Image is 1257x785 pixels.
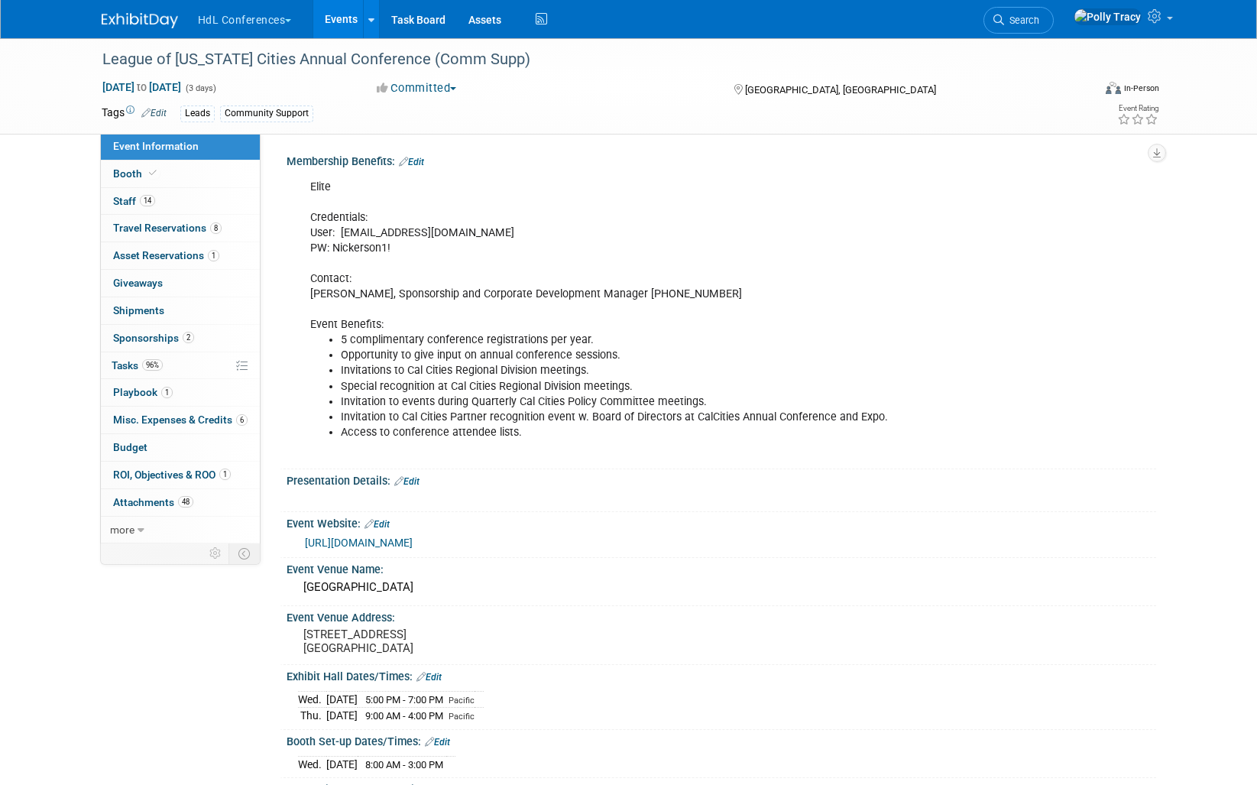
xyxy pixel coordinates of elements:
span: 1 [219,469,231,480]
div: Membership Benefits: [287,150,1156,170]
li: Special recognition at Cal Cities Regional Division meetings. [341,379,979,394]
a: Budget [101,434,260,461]
span: 9:00 AM - 4:00 PM [365,710,443,722]
span: more [110,524,134,536]
div: Event Venue Address: [287,606,1156,625]
span: Event Information [113,140,199,152]
a: Event Information [101,133,260,160]
div: Event Format [1003,79,1160,102]
pre: [STREET_ADDRESS] [GEOGRAPHIC_DATA] [303,628,632,655]
td: Toggle Event Tabs [228,543,260,563]
span: (3 days) [184,83,216,93]
span: 48 [178,496,193,508]
a: Booth [101,161,260,187]
a: Travel Reservations8 [101,215,260,242]
img: Format-Inperson.png [1106,82,1121,94]
a: Edit [416,672,442,683]
span: Booth [113,167,160,180]
div: In-Person [1123,83,1159,94]
li: Invitation to events during Quarterly Cal Cities Policy Committee meetings. [341,394,979,410]
div: League of [US_STATE] Cities Annual Conference (Comm Supp) [97,46,1070,73]
a: Asset Reservations1 [101,242,260,269]
div: Event Website: [287,512,1156,532]
a: Edit [141,108,167,118]
span: [DATE] [DATE] [102,80,182,94]
span: 6 [236,414,248,426]
a: Shipments [101,297,260,324]
span: Tasks [112,359,163,371]
div: Presentation Details: [287,469,1156,489]
td: [DATE] [326,691,358,708]
a: ROI, Objectives & ROO1 [101,462,260,488]
div: Community Support [220,105,313,122]
span: Travel Reservations [113,222,222,234]
td: Personalize Event Tab Strip [202,543,229,563]
span: 8:00 AM - 3:00 PM [365,759,443,770]
span: 8 [210,222,222,234]
a: Tasks96% [101,352,260,379]
a: [URL][DOMAIN_NAME] [305,537,413,549]
img: Polly Tracy [1074,8,1142,25]
td: Wed. [298,691,326,708]
a: Staff14 [101,188,260,215]
a: Edit [399,157,424,167]
img: ExhibitDay [102,13,178,28]
span: Pacific [449,712,475,722]
a: Attachments48 [101,489,260,516]
td: Thu. [298,708,326,724]
a: more [101,517,260,543]
td: Wed. [298,756,326,772]
a: Edit [425,737,450,748]
a: Playbook1 [101,379,260,406]
div: Booth Set-up Dates/Times: [287,730,1156,750]
a: Edit [364,519,390,530]
span: Sponsorships [113,332,194,344]
div: Exhibit Hall Dates/Times: [287,665,1156,685]
td: Tags [102,105,167,122]
span: Attachments [113,496,193,508]
span: to [134,81,149,93]
a: Giveaways [101,270,260,297]
div: Event Venue Name: [287,558,1156,577]
a: Misc. Expenses & Credits6 [101,407,260,433]
li: Invitations to Cal Cities Regional Division meetings. [341,363,979,378]
button: Committed [371,80,462,96]
div: Event Rating [1117,105,1158,112]
a: Edit [394,476,420,487]
a: Search [983,7,1054,34]
span: Shipments [113,304,164,316]
span: [GEOGRAPHIC_DATA], [GEOGRAPHIC_DATA] [745,84,936,96]
span: 2 [183,332,194,343]
a: Sponsorships2 [101,325,260,352]
div: Leads [180,105,215,122]
span: 5:00 PM - 7:00 PM [365,694,443,706]
span: Staff [113,195,155,207]
span: ROI, Objectives & ROO [113,469,231,481]
span: Giveaways [113,277,163,289]
span: Misc. Expenses & Credits [113,414,248,426]
li: Access to conference attendee lists. [341,425,979,440]
span: 96% [142,359,163,371]
li: Opportunity to give input on annual conference sessions. [341,348,979,363]
td: [DATE] [326,756,358,772]
div: Elite Credentials: User: [EMAIL_ADDRESS][DOMAIN_NAME] PW: Nickerson1! Contact: [PERSON_NAME], Spo... [300,172,988,463]
span: 1 [161,387,173,398]
span: 14 [140,195,155,206]
span: 1 [208,250,219,261]
span: Playbook [113,386,173,398]
span: Pacific [449,696,475,706]
span: Asset Reservations [113,249,219,261]
span: Budget [113,441,147,453]
td: [DATE] [326,708,358,724]
i: Booth reservation complete [149,169,157,177]
li: Invitation to Cal Cities Partner recognition event w. Board of Directors at CalCities Annual Conf... [341,410,979,425]
div: [GEOGRAPHIC_DATA] [298,576,1145,599]
li: 5 complimentary conference registrations per year. [341,332,979,348]
span: Search [1004,15,1039,26]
